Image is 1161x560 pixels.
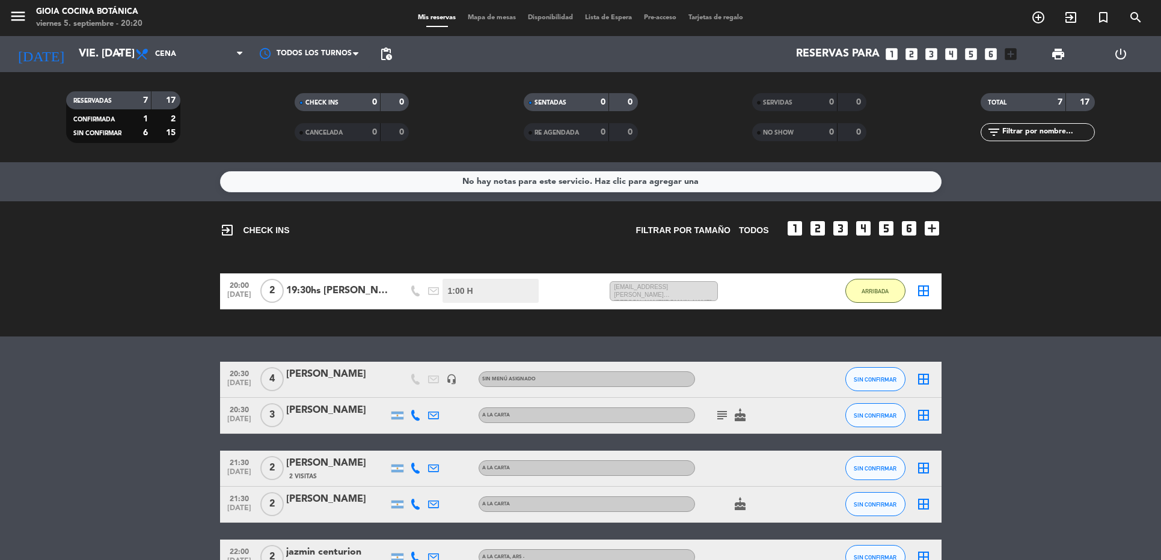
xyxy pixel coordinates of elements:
strong: 17 [166,96,178,105]
i: border_all [916,408,931,422]
span: Lista de Espera [579,14,638,21]
span: 20:30 [224,402,254,416]
span: A la Carta [482,555,524,559]
span: Sin menú asignado [482,377,536,382]
span: Mapa de mesas [462,14,522,21]
div: jazmin centurion [286,544,388,560]
i: looks_two [808,219,827,238]
i: looks_4 [943,46,959,62]
i: looks_two [904,46,919,62]
i: add_circle_outline [1031,10,1046,25]
input: Filtrar por nombre... [1001,126,1094,139]
i: search [1129,10,1143,25]
i: exit_to_app [1064,10,1078,25]
strong: 7 [1058,98,1062,106]
strong: 7 [143,96,148,105]
i: cake [733,408,747,422]
strong: 15 [166,129,178,137]
span: Reservas para [796,48,880,60]
i: subject [715,408,729,422]
i: looks_3 [924,46,939,62]
i: power_settings_new [1114,47,1128,61]
i: arrow_drop_down [112,47,126,61]
i: [DATE] [9,41,73,67]
i: looks_6 [983,46,999,62]
span: 3 [260,403,284,427]
span: Filtrar por tamaño [636,224,731,237]
span: SENTADAS [535,100,566,106]
div: [PERSON_NAME] [286,455,388,471]
span: 1:00 H [448,284,473,298]
strong: 0 [399,128,406,136]
span: CHECK INS [305,100,338,106]
span: TOTAL [988,100,1006,106]
strong: 0 [628,98,635,106]
strong: 6 [143,129,148,137]
span: CANCELADA [305,130,343,136]
span: ARRIBADA [862,288,889,294]
button: menu [9,7,27,29]
span: A la Carta [482,466,510,470]
span: CHECK INS [220,223,290,237]
span: [DATE] [224,504,254,518]
span: A la Carta [482,413,510,418]
span: 22:00 [224,544,254,558]
span: TODOS [739,224,769,237]
strong: 2 [171,115,178,123]
strong: 0 [628,128,635,136]
span: Mis reservas [412,14,462,21]
span: SIN CONFIRMAR [73,130,121,136]
span: SIN CONFIRMAR [854,465,896,472]
span: Disponibilidad [522,14,579,21]
i: border_all [916,461,931,475]
span: 4 [260,367,284,391]
span: SIN CONFIRMAR [854,412,896,419]
i: cake [733,497,747,511]
span: 21:30 [224,491,254,505]
span: SIN CONFIRMAR [854,501,896,508]
span: pending_actions [379,47,393,61]
button: SIN CONFIRMAR [845,492,905,516]
strong: 0 [372,98,377,106]
div: [PERSON_NAME] [286,492,388,507]
i: looks_5 [877,219,896,238]
i: looks_one [785,219,804,238]
span: [DATE] [224,468,254,482]
div: Gioia Cocina Botánica [36,6,142,18]
span: SIN CONFIRMAR [854,376,896,383]
span: [DATE] [224,415,254,429]
button: ARRIBADA [845,279,905,303]
span: NO SHOW [763,130,794,136]
strong: 0 [601,128,605,136]
i: looks_4 [854,219,873,238]
i: menu [9,7,27,25]
span: 2 [260,456,284,480]
i: border_all [916,284,931,298]
strong: 0 [856,128,863,136]
i: border_all [916,372,931,386]
div: [PERSON_NAME] [286,367,388,382]
div: LOG OUT [1089,36,1152,72]
span: 2 [260,279,284,303]
button: SIN CONFIRMAR [845,367,905,391]
strong: 17 [1080,98,1092,106]
span: RE AGENDADA [535,130,579,136]
span: [DATE] [224,291,254,305]
span: , ARS - [510,555,524,559]
span: 21:30 [224,455,254,469]
span: 20:00 [224,278,254,291]
div: 19:30hs [PERSON_NAME] [286,283,388,299]
i: looks_3 [831,219,850,238]
span: Pre-acceso [638,14,682,21]
i: looks_6 [899,219,919,238]
span: print [1051,47,1065,61]
span: RESERVADAS [73,98,112,104]
strong: 0 [856,98,863,106]
span: SERVIDAS [763,100,792,106]
span: Tarjetas de regalo [682,14,749,21]
span: [DATE] [224,379,254,393]
i: border_all [916,497,931,511]
span: A la Carta [482,502,510,507]
strong: 0 [399,98,406,106]
span: 20:30 [224,366,254,380]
